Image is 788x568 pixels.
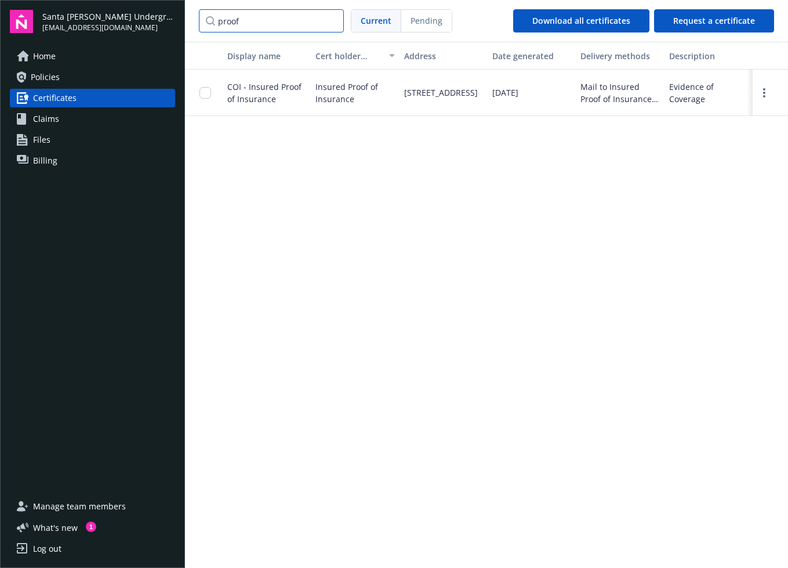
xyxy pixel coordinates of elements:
span: COI - Insured Proof of Insurance [227,81,302,104]
div: Mail to Insured Proof of Insurance, [STREET_ADDRESS] [580,81,659,105]
button: Download all certificates [513,9,649,32]
button: Request a certificate [654,9,774,32]
a: Certificates [10,89,175,107]
button: Cert holder name [311,42,399,70]
span: Claims [33,110,59,128]
a: Files [10,131,175,149]
span: Current [361,15,391,27]
div: Date generated [492,50,571,62]
a: Billing [10,151,175,170]
span: [DATE] [492,86,518,99]
div: Log out [33,540,61,558]
input: Filter certificates... [199,9,344,32]
span: Request a certificate [673,15,755,26]
button: Display name [223,42,311,70]
span: Pending [411,15,442,27]
a: Claims [10,110,175,128]
span: Files [33,131,50,149]
span: Manage team members [33,497,126,516]
span: Download all certificates [532,15,630,26]
a: Manage team members [10,497,175,516]
div: 1 [86,522,96,532]
div: Cert holder name [315,50,382,62]
button: Date generated [488,42,576,70]
a: Home [10,47,175,66]
button: Santa [PERSON_NAME] Underground Paving[EMAIL_ADDRESS][DOMAIN_NAME] [42,10,175,33]
div: Description [669,50,748,62]
img: navigator-logo.svg [10,10,33,33]
span: Santa [PERSON_NAME] Underground Paving [42,10,175,23]
div: Display name [227,50,306,62]
span: [STREET_ADDRESS] [404,86,478,99]
span: [EMAIL_ADDRESS][DOMAIN_NAME] [42,23,175,33]
span: Billing [33,151,57,170]
button: Address [400,42,488,70]
span: Insured Proof of Insurance [315,81,394,105]
div: Evidence of Coverage [669,81,748,105]
button: Description [664,42,753,70]
div: Delivery methods [580,50,659,62]
button: What's new1 [10,522,96,534]
span: Policies [31,68,60,86]
div: Address [404,50,483,62]
span: Pending [401,10,452,32]
span: What ' s new [33,522,78,534]
span: Certificates [33,89,77,107]
input: Toggle Row Selected [199,87,211,99]
a: Policies [10,68,175,86]
span: Home [33,47,56,66]
a: more [757,86,771,100]
button: Delivery methods [576,42,664,70]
